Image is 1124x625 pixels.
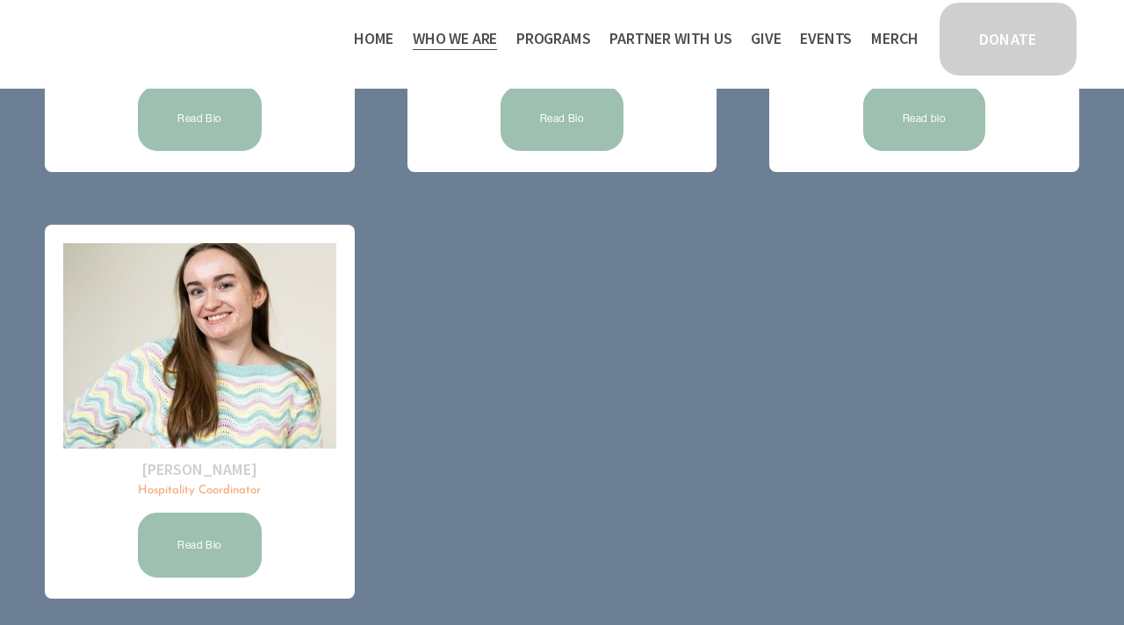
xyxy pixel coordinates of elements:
[800,25,852,54] a: Events
[516,25,591,54] a: folder dropdown
[498,83,627,154] a: Read Bio
[63,483,335,499] p: Hospitality Coordinator
[413,25,497,54] a: folder dropdown
[516,26,591,52] span: Programs
[609,25,731,54] a: folder dropdown
[609,26,731,52] span: Partner With Us
[135,83,264,154] a: Read Bio
[135,510,264,580] a: Read Bio
[63,459,335,479] h2: [PERSON_NAME]
[861,83,989,154] a: Read bio
[751,25,781,54] a: Give
[354,25,393,54] a: Home
[413,26,497,52] span: Who We Are
[871,25,919,54] a: Merch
